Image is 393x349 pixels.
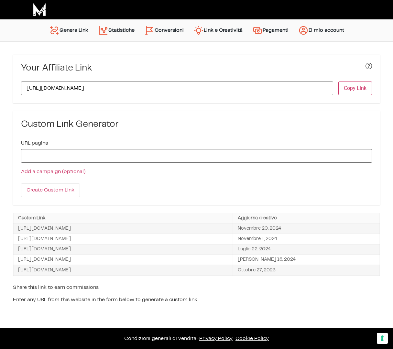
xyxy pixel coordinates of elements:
[49,25,60,36] img: generate-link.svg
[21,141,48,146] label: URL pagina
[18,246,71,253] span: [URL][DOMAIN_NAME]
[338,82,372,95] button: Copy Link
[13,284,380,291] p: Share this link to earn commissions.
[233,213,380,224] th: Aggiorna creativo
[233,265,380,275] td: Ottobre 27, 2023
[98,25,108,36] img: stats.svg
[13,213,233,224] th: Custom Link
[5,324,25,343] iframe: Customerly Messenger Launcher
[189,23,247,38] a: Link e Creatività
[233,255,380,265] td: [PERSON_NAME] 16, 2024
[21,63,92,74] h3: Your Affiliate Link
[6,335,387,343] p: – –
[199,336,233,341] a: Privacy Policy
[144,25,155,36] img: conversion-2.svg
[252,25,263,36] img: payments.svg
[293,23,349,38] a: Il mio account
[21,183,80,197] input: Create Custom Link
[247,23,293,38] a: Pagamenti
[235,336,269,341] span: Cookie Policy
[298,25,309,36] img: account.svg
[44,19,349,41] nav: Menu principale
[193,25,204,36] img: creativity.svg
[18,267,71,274] span: [URL][DOMAIN_NAME]
[233,244,380,255] td: Luglio 22, 2024
[21,169,85,174] a: Add a campaign (optional)
[18,256,71,263] span: [URL][DOMAIN_NAME]
[377,333,388,344] button: Le tue preferenze relative al consenso per le tecnologie di tracciamento
[233,223,380,234] td: Novembre 20, 2024
[139,23,189,38] a: Conversioni
[233,234,380,244] td: Novembre 1, 2024
[18,225,71,232] span: [URL][DOMAIN_NAME]
[124,336,196,341] a: Condizioni generali di vendita
[44,23,93,38] a: Genera Link
[93,23,139,38] a: Statistiche
[21,119,372,130] h3: Custom Link Generator
[13,296,380,304] p: Enter any URL from this website in the form below to generate a custom link.
[18,235,71,243] span: [URL][DOMAIN_NAME]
